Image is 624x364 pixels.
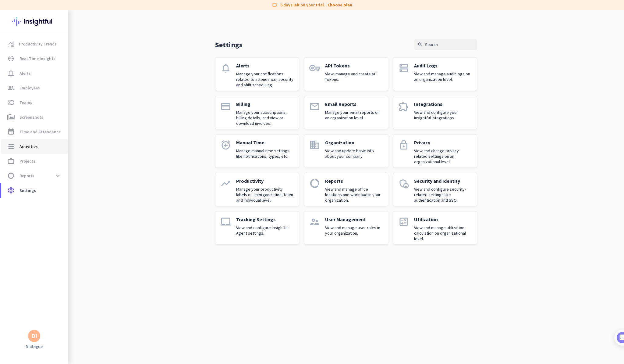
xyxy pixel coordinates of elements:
p: View and change privacy-related settings on an organizational level. [414,148,472,164]
span: Alerts [19,70,31,77]
a: groupEmployees [1,81,68,95]
a: data_usageReportsexpand_more [1,168,68,183]
i: supervisor_account [309,216,320,227]
p: Manage your productivity labels on an organization, team and individual level. [236,186,294,203]
a: admin_panel_settingsSecurity and IdentityView and configure security-related settings like authen... [393,173,477,206]
p: View and manage user roles in your organization. [325,225,383,236]
span: Screenshots [19,114,43,121]
h1: Tasks [52,3,71,13]
i: calculate [398,216,409,227]
img: menu-item [9,41,14,47]
div: 🎊 Welcome to Insightful! 🎊 [9,23,113,45]
p: View and manage utilization calculation on organizational level. [414,225,472,241]
p: Productivity [236,178,294,184]
div: You're just a few steps away from completing the essential app setup [9,45,113,60]
i: settings [7,187,15,194]
a: storageActivities [1,139,68,154]
p: API Tokens [325,63,383,69]
i: storage [7,143,15,150]
p: Manage your email reports on an organization level. [325,110,383,121]
img: Insightful logo [12,10,56,34]
a: alarm_addManual TimeManage manual time settings like notifications, types, etc. [215,134,299,168]
i: lock [398,139,409,150]
p: Tracking Settings [236,216,294,222]
button: Add your employees [23,147,82,159]
p: View and manage office locations and workload in your organization. [325,186,383,203]
i: trending_up [220,178,231,189]
i: event_note [7,128,15,135]
p: User Management [325,216,383,222]
span: Messages [35,206,56,210]
p: About 10 minutes [78,80,116,87]
i: work_outline [7,157,15,165]
a: extensionIntegrationsView and configure your Insightful integrations. [393,96,477,129]
div: Close [107,2,118,13]
div: [PERSON_NAME] from Insightful [34,66,100,72]
p: Billing [236,101,294,107]
a: laptop_macTracking SettingsView and configure Insightful Agent settings. [215,211,299,245]
p: View and manage audit logs on an organization level. [414,71,472,82]
a: emailEmail ReportsManage your email reports on an organization level. [304,96,388,129]
div: DI [31,333,37,339]
i: admin_panel_settings [398,178,409,189]
span: Productivity Trends [19,40,57,48]
p: Email Reports [325,101,383,107]
p: View and configure your Insightful integrations. [414,110,472,121]
p: Organization [325,139,383,146]
a: lockPrivacyView and change privacy-related settings on an organizational level. [393,134,477,168]
p: Reports [325,178,383,184]
a: supervisor_accountUser ManagementView and manage user roles in your organization. [304,211,388,245]
a: event_noteTime and Attendance [1,124,68,139]
a: settingsSettings [1,183,68,198]
a: tollTeams [1,95,68,110]
p: Utilization [414,216,472,222]
span: Home [9,206,21,210]
a: menu-itemProductivity Trends [1,37,68,51]
a: notificationsAlertsManage your notifications related to attendance, security and shift scheduling [215,57,299,91]
p: Manage your notifications related to attendance, security and shift scheduling [236,71,294,88]
i: label [272,2,278,8]
p: View and configure Insightful Agent settings. [236,225,294,236]
a: vpn_keyAPI TokensView, manage and create API Tokens. [304,57,388,91]
span: Time and Attendance [19,128,61,135]
div: It's time to add your employees! This is crucial since Insightful will start collecting their act... [23,116,106,142]
p: Manage your subscriptions, billing details, and view or download invoices. [236,110,294,126]
i: notification_important [7,70,15,77]
span: Employees [19,84,40,92]
img: Profile image for Tamara [22,64,31,74]
button: Tasks [91,190,122,215]
a: notification_importantAlerts [1,66,68,81]
button: Messages [30,190,61,215]
p: Manage manual time settings like notifications, types, etc. [236,148,294,159]
div: 1Add employees [11,104,111,114]
p: Privacy [414,139,472,146]
a: perm_mediaScreenshots [1,110,68,124]
p: Integrations [414,101,472,107]
span: Reports [19,172,34,179]
a: data_usageReportsView and manage office locations and workload in your organization. [304,173,388,206]
span: Tasks [100,206,113,210]
p: View, manage and create API Tokens. [325,71,383,82]
p: View and update basic info about your company. [325,148,383,159]
p: View and configure security-related settings like authentication and SSO. [414,186,472,203]
i: perm_media [7,114,15,121]
span: Teams [19,99,32,106]
span: Settings [19,187,36,194]
div: Initial tracking settings and how to edit them [23,176,103,188]
a: domainOrganizationView and update basic info about your company. [304,134,388,168]
p: 4 steps [6,80,22,87]
i: toll [7,99,15,106]
a: Choose plan [328,2,352,8]
div: Add employees [23,106,103,112]
i: notifications [220,63,231,74]
i: vpn_key [309,63,320,74]
input: Search [414,39,477,50]
span: Real-Time Insights [19,55,55,62]
p: Manual Time [236,139,294,146]
p: Audit Logs [414,63,472,69]
i: data_usage [7,172,15,179]
span: Projects [19,157,35,165]
i: dns [398,63,409,74]
i: group [7,84,15,92]
a: calculateUtilizationView and manage utilization calculation on organizational level. [393,211,477,245]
